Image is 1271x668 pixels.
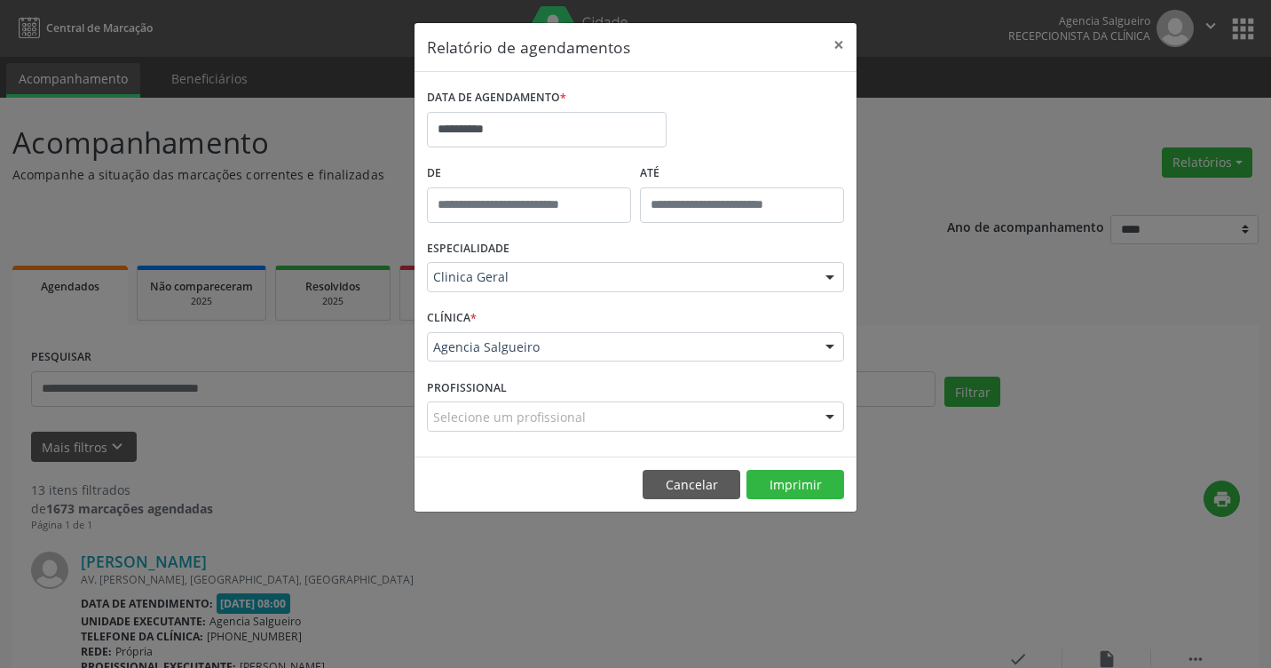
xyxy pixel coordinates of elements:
span: Agencia Salgueiro [433,338,808,356]
label: De [427,160,631,187]
label: PROFISSIONAL [427,374,507,402]
span: Selecione um profissional [433,408,586,426]
button: Close [821,23,857,67]
label: DATA DE AGENDAMENTO [427,84,566,112]
button: Imprimir [746,470,844,500]
button: Cancelar [643,470,740,500]
label: CLÍNICA [427,305,477,332]
h5: Relatório de agendamentos [427,36,630,59]
label: ESPECIALIDADE [427,235,509,263]
label: ATÉ [640,160,844,187]
span: Clinica Geral [433,268,808,286]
